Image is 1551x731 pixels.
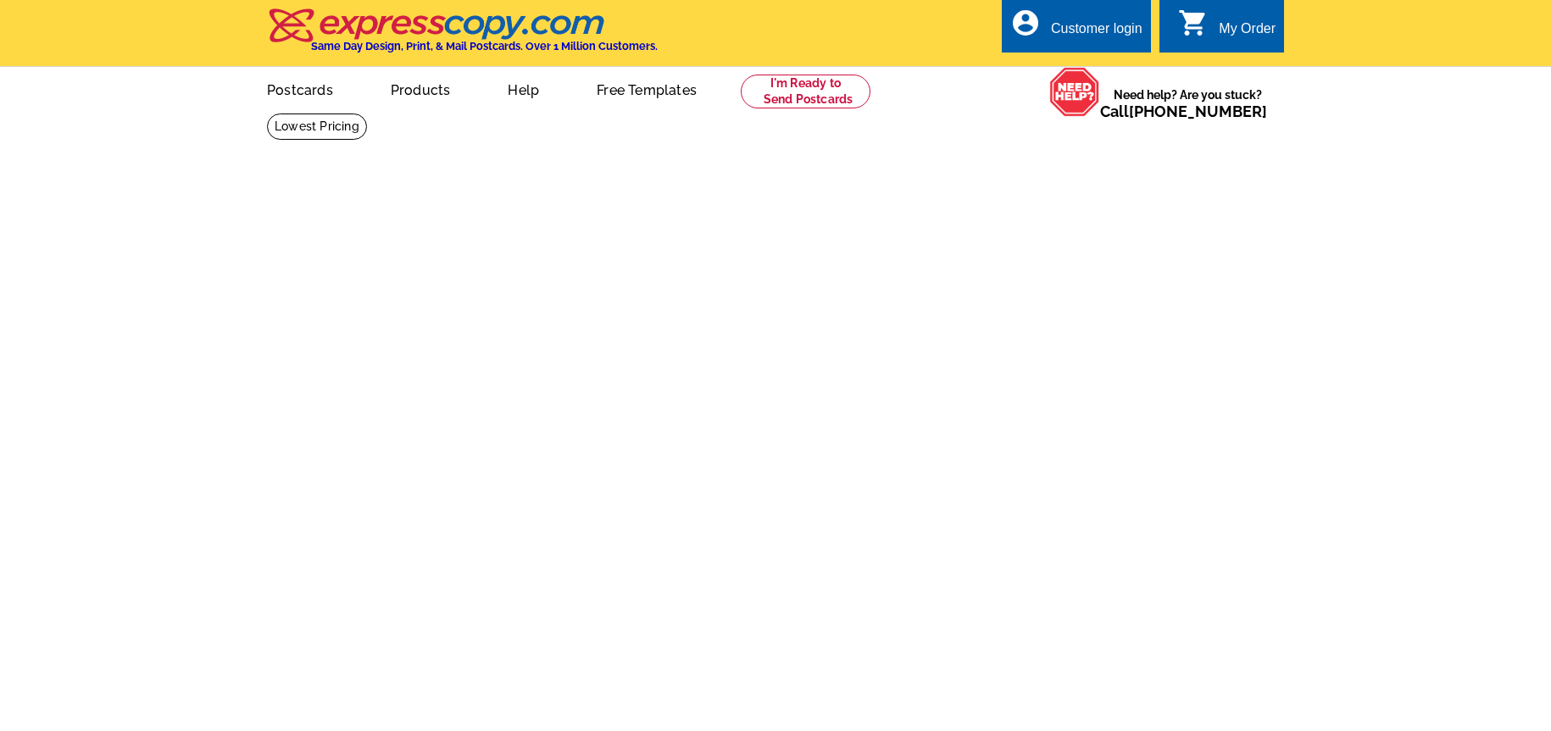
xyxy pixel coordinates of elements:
[240,69,360,108] a: Postcards
[1049,67,1100,117] img: help
[1178,19,1276,40] a: shopping_cart My Order
[481,69,566,108] a: Help
[364,69,478,108] a: Products
[570,69,724,108] a: Free Templates
[1051,21,1142,45] div: Customer login
[1100,86,1276,120] span: Need help? Are you stuck?
[1010,19,1142,40] a: account_circle Customer login
[1010,8,1041,38] i: account_circle
[1100,102,1267,120] span: Call
[311,40,658,53] h4: Same Day Design, Print, & Mail Postcards. Over 1 Million Customers.
[1219,21,1276,45] div: My Order
[1178,8,1209,38] i: shopping_cart
[267,20,658,53] a: Same Day Design, Print, & Mail Postcards. Over 1 Million Customers.
[1129,102,1267,120] a: [PHONE_NUMBER]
